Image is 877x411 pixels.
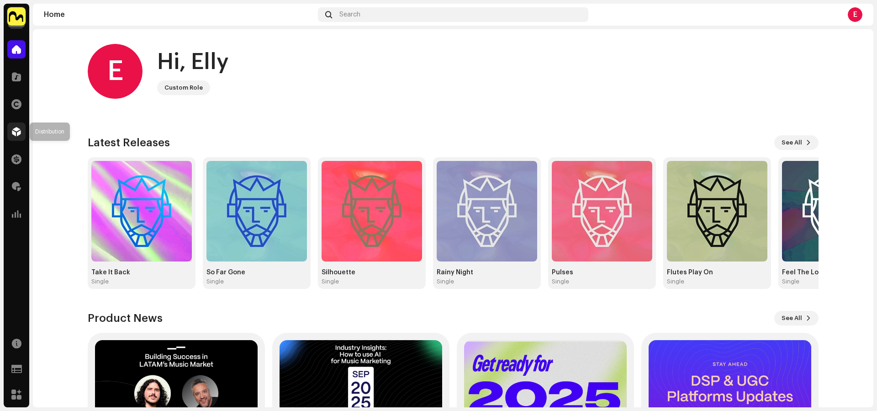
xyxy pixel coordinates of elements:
div: Custom Role [164,82,203,93]
button: See All [774,311,819,326]
div: Single [667,278,684,285]
div: Single [91,278,109,285]
div: Single [782,278,799,285]
button: See All [774,135,819,150]
div: Flutes Play On [667,269,767,276]
div: So Far Gone [206,269,307,276]
img: a8a9cca1-df42-4f4c-bbd7-fdf42477d905 [552,161,652,262]
div: Take It Back [91,269,192,276]
div: E [88,44,143,99]
span: See All [782,309,802,327]
div: Home [44,11,314,18]
img: 1cbbfa62-527d-4307-9ab4-205173581b1c [322,161,422,262]
div: Single [437,278,454,285]
div: Hi, Elly [157,48,229,77]
div: Single [552,278,569,285]
img: ea83be92-8b6f-4495-b33d-694b95c1ed2b [91,161,192,262]
div: Rainy Night [437,269,537,276]
img: 957f7721-815e-4230-8166-352248e4d13e [206,161,307,262]
div: Pulses [552,269,652,276]
img: 82cbec9b-8328-4357-8431-0b6eb5e25e65 [667,161,767,262]
span: Search [339,11,360,18]
img: a1870157-bbd1-4f83-b1fd-26c100ef3797 [437,161,537,262]
h3: Latest Releases [88,135,170,150]
span: See All [782,133,802,152]
div: E [848,7,862,22]
h3: Product News [88,311,163,326]
div: Single [206,278,224,285]
div: Single [322,278,339,285]
div: Silhouette [322,269,422,276]
img: 1276ee5d-5357-4eee-b3c8-6fdbc920d8e6 [7,7,26,26]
